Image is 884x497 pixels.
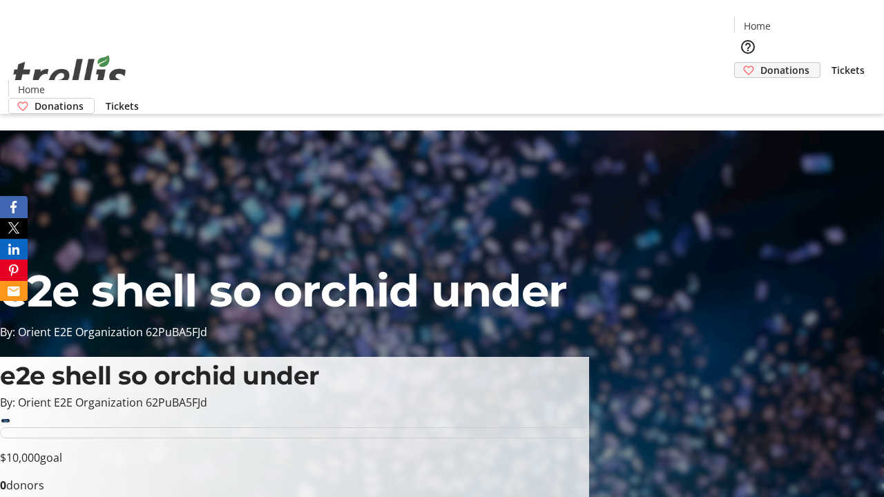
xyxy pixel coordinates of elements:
a: Donations [734,62,820,78]
a: Home [9,82,53,97]
span: Donations [35,99,84,113]
a: Tickets [820,63,876,77]
a: Home [735,19,779,33]
span: Donations [760,63,809,77]
span: Home [744,19,771,33]
button: Cart [734,78,762,106]
span: Tickets [832,63,865,77]
img: Orient E2E Organization 62PuBA5FJd's Logo [8,40,131,109]
a: Donations [8,98,95,114]
span: Tickets [106,99,139,113]
span: Home [18,82,45,97]
button: Help [734,33,762,61]
a: Tickets [95,99,150,113]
